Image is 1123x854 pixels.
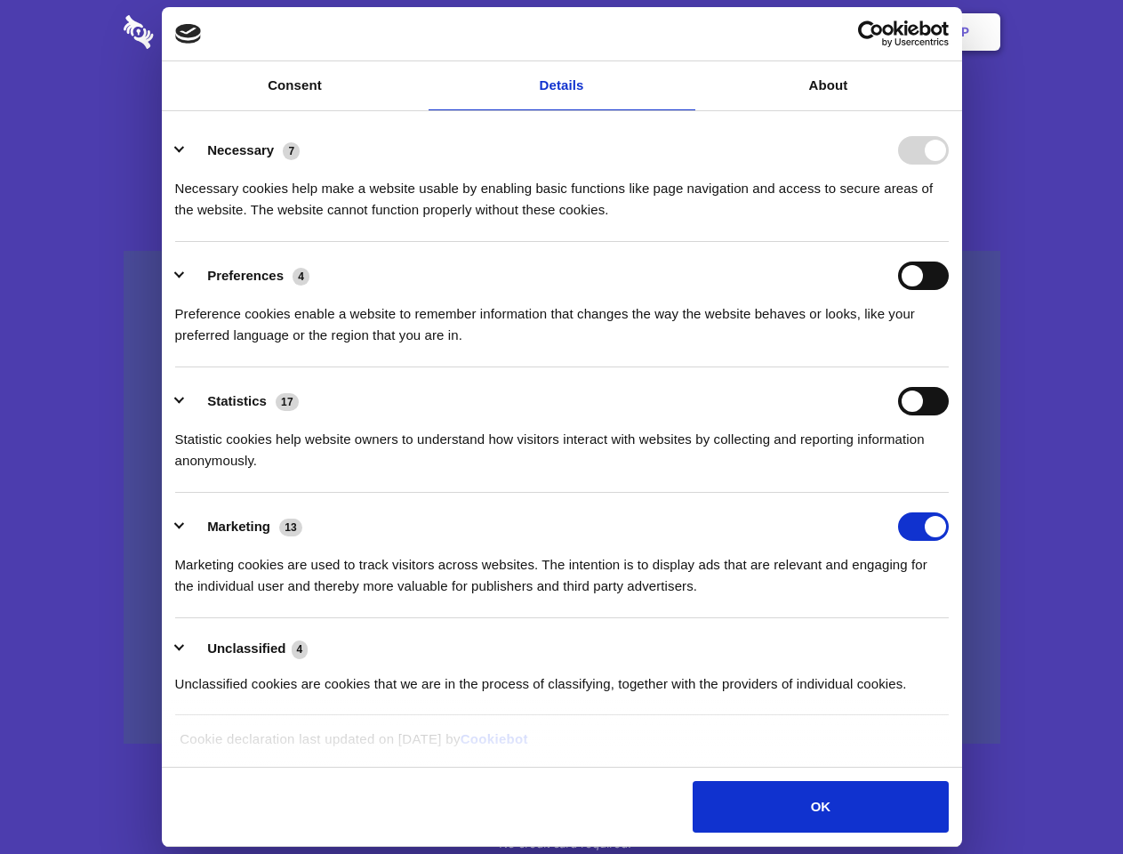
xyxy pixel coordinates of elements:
label: Preferences [207,268,284,283]
img: logo [175,24,202,44]
button: Marketing (13) [175,512,314,541]
div: Necessary cookies help make a website usable by enabling basic functions like page navigation and... [175,165,949,221]
span: 13 [279,519,302,536]
a: Login [806,4,884,60]
button: Necessary (7) [175,136,311,165]
div: Statistic cookies help website owners to understand how visitors interact with websites by collec... [175,415,949,471]
span: 4 [292,640,309,658]
span: 7 [283,142,300,160]
label: Marketing [207,519,270,534]
button: OK [693,781,948,833]
a: Contact [721,4,803,60]
h4: Auto-redaction of sensitive data, encrypted data sharing and self-destructing private chats. Shar... [124,162,1000,221]
span: 4 [293,268,309,286]
a: Pricing [522,4,599,60]
button: Statistics (17) [175,387,310,415]
div: Unclassified cookies are cookies that we are in the process of classifying, together with the pro... [175,660,949,695]
span: 17 [276,393,299,411]
img: logo-wordmark-white-trans-d4663122ce5f474addd5e946df7df03e33cb6a1c49d2221995e7729f52c070b2.svg [124,15,276,49]
label: Statistics [207,393,267,408]
a: Wistia video thumbnail [124,251,1000,745]
h1: Eliminate Slack Data Loss. [124,80,1000,144]
div: Preference cookies enable a website to remember information that changes the way the website beha... [175,290,949,346]
a: About [695,61,962,110]
button: Unclassified (4) [175,638,319,660]
a: Consent [162,61,429,110]
a: Cookiebot [461,731,528,746]
button: Preferences (4) [175,262,321,290]
iframe: Drift Widget Chat Controller [1034,765,1102,833]
label: Necessary [207,142,274,157]
a: Details [429,61,695,110]
a: Usercentrics Cookiebot - opens in a new window [793,20,949,47]
div: Cookie declaration last updated on [DATE] by [166,729,957,763]
div: Marketing cookies are used to track visitors across websites. The intention is to display ads tha... [175,541,949,597]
